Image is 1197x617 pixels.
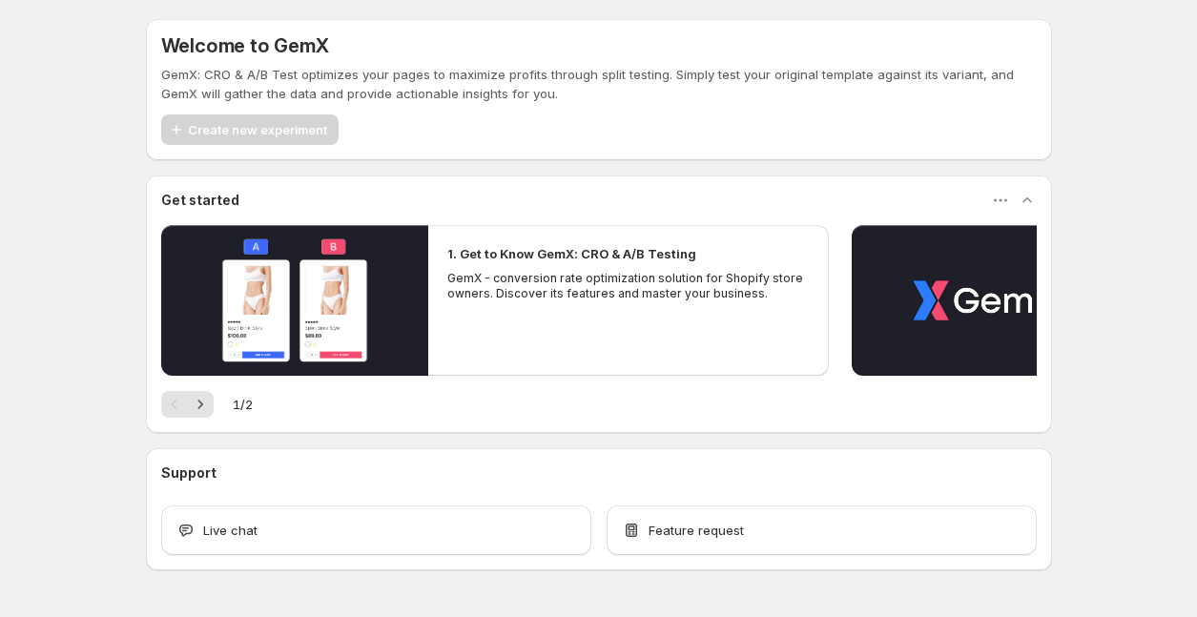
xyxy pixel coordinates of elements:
[203,521,258,540] span: Live chat
[161,191,239,210] h3: Get started
[187,391,214,418] button: Next
[161,34,329,57] h5: Welcome to GemX
[447,244,696,263] h2: 1. Get to Know GemX: CRO & A/B Testing
[161,225,428,376] button: Play video
[852,225,1119,376] button: Play video
[161,463,217,483] h3: Support
[447,271,810,301] p: GemX - conversion rate optimization solution for Shopify store owners. Discover its features and ...
[161,391,214,418] nav: Pagination
[161,65,1037,103] p: GemX: CRO & A/B Test optimizes your pages to maximize profits through split testing. Simply test ...
[649,521,744,540] span: Feature request
[233,395,253,414] span: 1 / 2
